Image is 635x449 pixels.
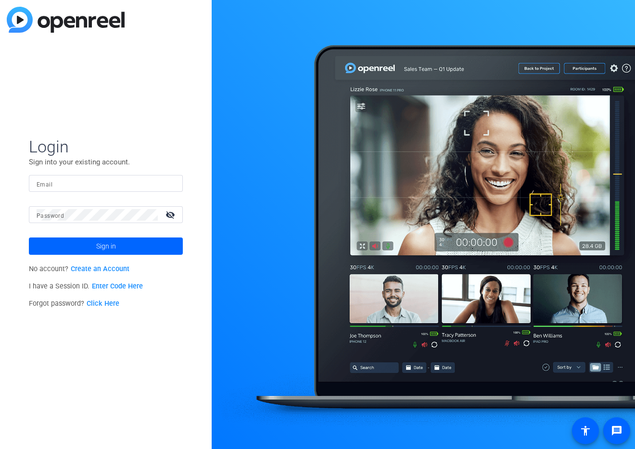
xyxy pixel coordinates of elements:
a: Create an Account [71,265,129,273]
span: Login [29,137,183,157]
mat-icon: message [611,425,622,437]
span: I have a Session ID. [29,282,143,290]
mat-label: Password [37,212,64,219]
mat-icon: visibility_off [160,208,183,222]
input: Enter Email Address [37,178,175,189]
span: Sign in [96,234,116,258]
mat-icon: accessibility [580,425,591,437]
mat-label: Email [37,181,52,188]
span: Forgot password? [29,299,119,308]
button: Sign in [29,237,183,255]
span: No account? [29,265,129,273]
img: blue-gradient.svg [7,7,125,33]
a: Enter Code Here [92,282,143,290]
a: Click Here [87,299,119,308]
p: Sign into your existing account. [29,157,183,167]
